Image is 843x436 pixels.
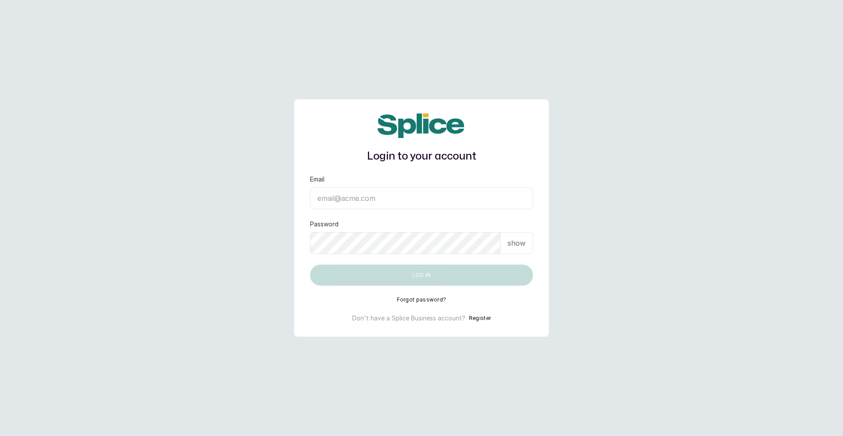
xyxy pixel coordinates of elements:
[310,187,533,209] input: email@acme.com
[310,220,339,229] label: Password
[508,238,526,248] p: show
[310,175,324,184] label: Email
[469,314,491,323] button: Register
[352,314,465,323] p: Don't have a Splice Business account?
[310,149,533,164] h1: Login to your account
[310,265,533,286] button: Log in
[397,296,447,303] button: Forgot password?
